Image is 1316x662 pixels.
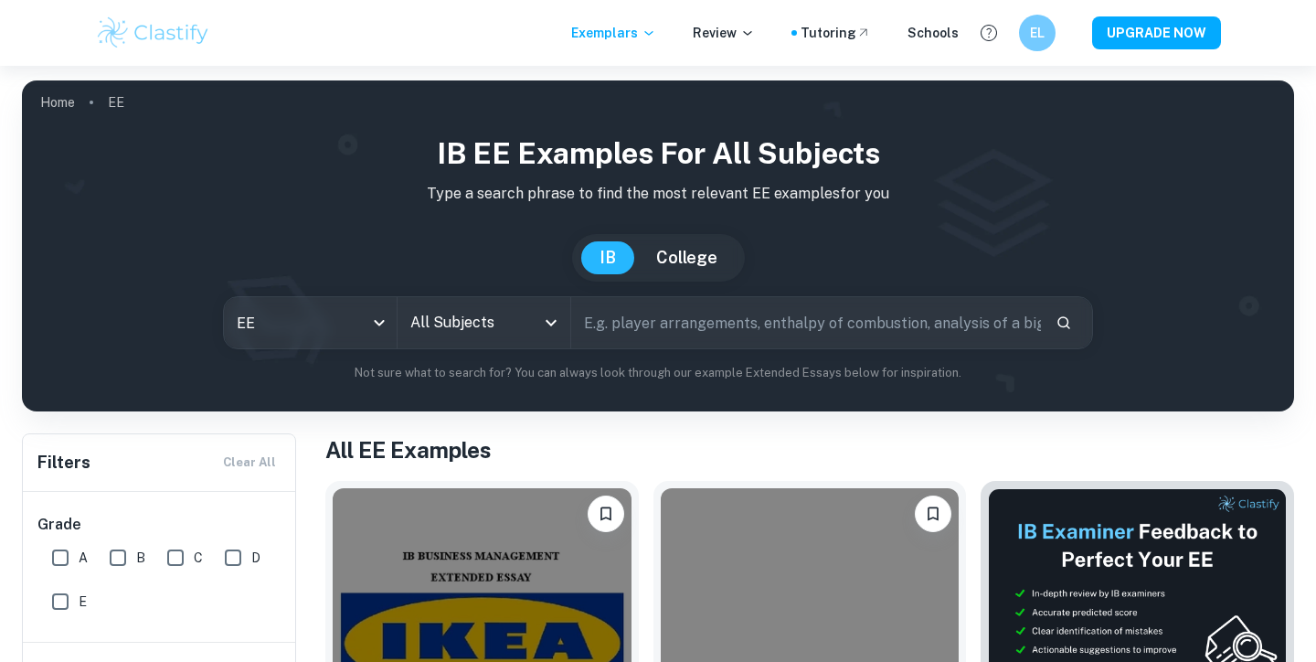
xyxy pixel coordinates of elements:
[22,80,1294,411] img: profile cover
[693,23,755,43] p: Review
[37,183,1279,205] p: Type a search phrase to find the most relevant EE examples for you
[588,496,624,532] button: Bookmark
[224,297,397,348] div: EE
[538,310,564,336] button: Open
[801,23,871,43] a: Tutoring
[325,433,1294,466] h1: All EE Examples
[915,496,951,532] button: Bookmark
[37,364,1279,382] p: Not sure what to search for? You can always look through our example Extended Essays below for in...
[95,15,211,51] img: Clastify logo
[108,92,124,112] p: EE
[1048,307,1079,338] button: Search
[1027,23,1048,43] h6: EL
[571,23,656,43] p: Exemplars
[79,592,87,612] span: E
[1092,16,1221,49] button: UPGRADE NOW
[581,241,634,274] button: IB
[973,17,1004,48] button: Help and Feedback
[638,241,736,274] button: College
[194,548,203,568] span: C
[37,514,282,536] h6: Grade
[907,23,959,43] a: Schools
[251,548,260,568] span: D
[136,548,145,568] span: B
[79,548,88,568] span: A
[40,90,75,115] a: Home
[37,450,90,475] h6: Filters
[571,297,1041,348] input: E.g. player arrangements, enthalpy of combustion, analysis of a big city...
[37,132,1279,176] h1: IB EE examples for all subjects
[1019,15,1056,51] button: EL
